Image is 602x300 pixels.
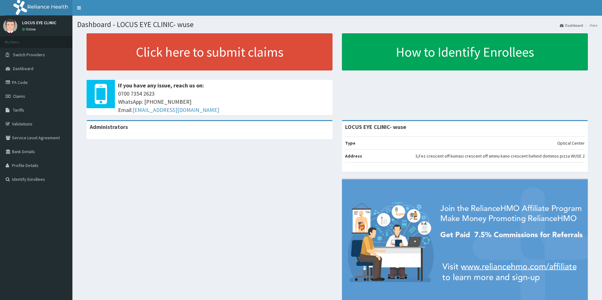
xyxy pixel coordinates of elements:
[13,52,45,58] span: Switch Providers
[345,140,355,146] b: Type
[560,23,583,28] a: Dashboard
[13,107,24,113] span: Tariffs
[22,27,37,31] a: Online
[584,23,597,28] li: Here
[557,140,585,146] p: Optical Center
[345,123,406,131] strong: LOCUS EYE CLINIC- wuse
[87,33,332,70] a: Click here to submit claims
[118,82,204,89] b: If you have any issue, reach us on:
[13,93,25,99] span: Claims
[415,153,585,159] p: 3,Fez crescent off kumasi crescent off aminu kano crescent behind dominos pizza WUSE 2
[90,123,128,131] b: Administrators
[133,106,219,114] a: [EMAIL_ADDRESS][DOMAIN_NAME]
[345,153,362,159] b: Address
[3,19,17,33] img: User Image
[342,33,588,70] a: How to Identify Enrollees
[13,66,33,71] span: Dashboard
[77,20,597,29] h1: Dashboard - LOCUS EYE CLINIC- wuse
[118,90,329,114] span: 0700 7354 2623 WhatsApp: [PHONE_NUMBER] Email:
[22,20,56,25] p: LOCUS EYE CLINIC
